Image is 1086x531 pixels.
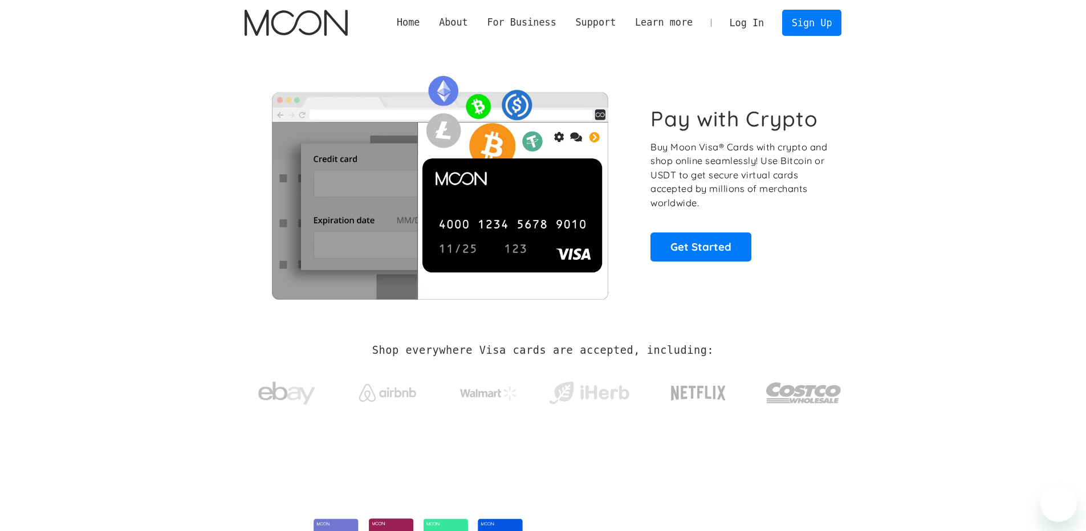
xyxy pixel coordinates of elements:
[575,15,616,30] div: Support
[487,15,556,30] div: For Business
[766,371,842,414] img: Costco
[478,15,566,30] div: For Business
[258,375,315,411] img: ebay
[245,10,348,36] a: home
[650,106,818,132] h1: Pay with Crypto
[345,373,430,407] a: Airbnb
[359,384,416,402] img: Airbnb
[547,367,632,414] a: iHerb
[245,364,330,417] a: ebay
[547,378,632,408] img: iHerb
[439,15,468,30] div: About
[650,232,751,261] a: Get Started
[245,10,348,36] img: Moon Logo
[446,375,531,406] a: Walmart
[670,379,727,407] img: Netflix
[566,15,625,30] div: Support
[720,10,774,35] a: Log In
[650,140,829,210] p: Buy Moon Visa® Cards with crypto and shop online seamlessly! Use Bitcoin or USDT to get secure vi...
[782,10,841,35] a: Sign Up
[245,68,635,299] img: Moon Cards let you spend your crypto anywhere Visa is accepted.
[1040,485,1077,522] iframe: Кнопка запуска окна обмена сообщениями
[635,15,693,30] div: Learn more
[460,386,517,400] img: Walmart
[387,15,429,30] a: Home
[648,367,750,413] a: Netflix
[429,15,477,30] div: About
[766,360,842,420] a: Costco
[625,15,702,30] div: Learn more
[372,344,714,357] h2: Shop everywhere Visa cards are accepted, including:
